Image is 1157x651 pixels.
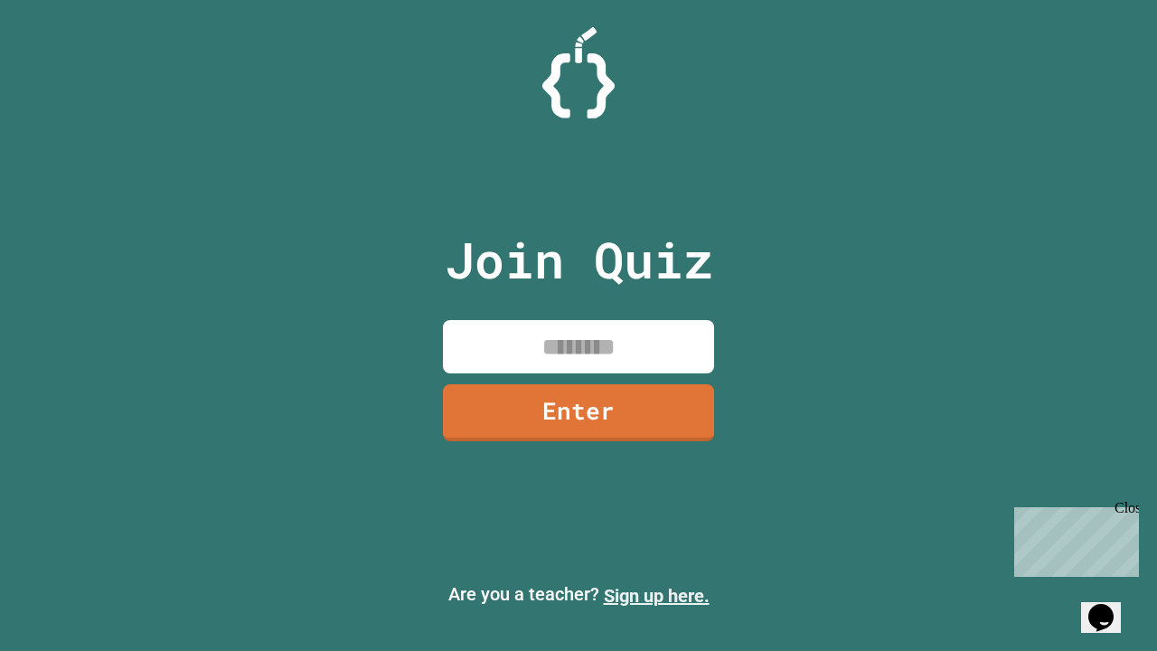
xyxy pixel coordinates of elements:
a: Enter [443,384,714,441]
p: Join Quiz [445,222,713,297]
a: Sign up here. [604,585,710,607]
img: Logo.svg [542,27,615,118]
div: Chat with us now!Close [7,7,125,115]
iframe: chat widget [1007,500,1139,577]
iframe: chat widget [1081,579,1139,633]
p: Are you a teacher? [14,580,1143,609]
